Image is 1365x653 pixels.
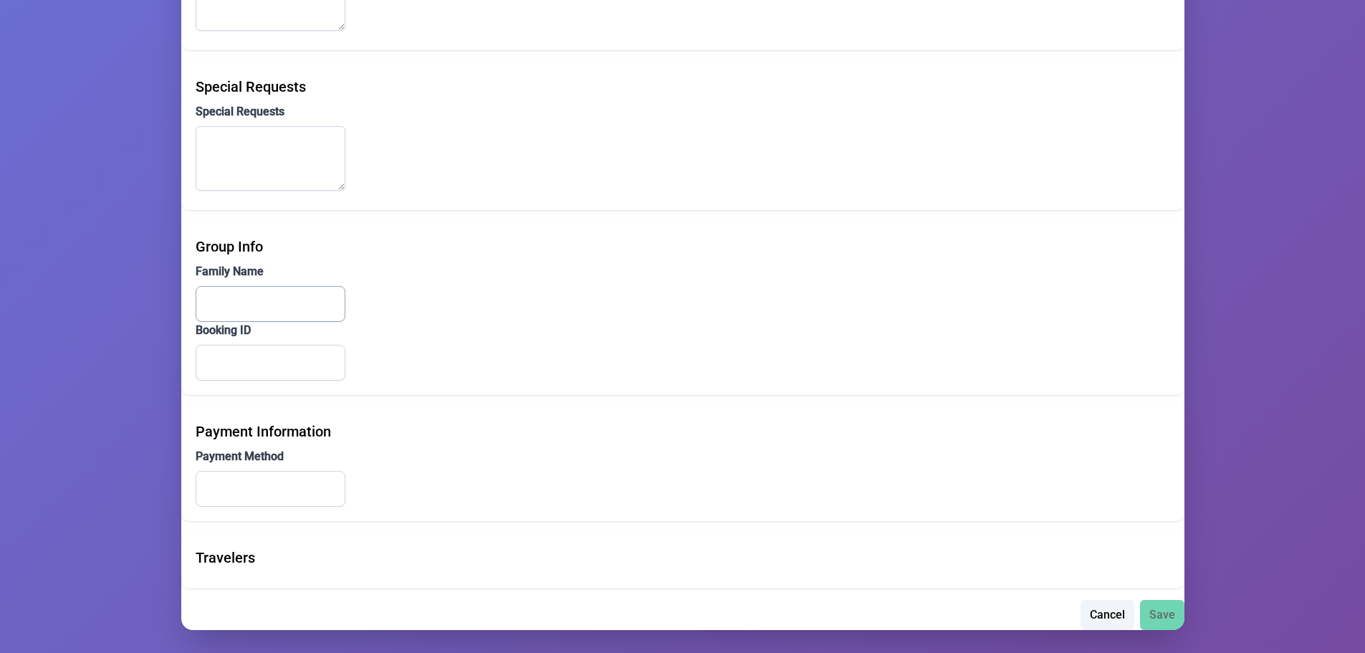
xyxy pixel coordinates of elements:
[196,236,1170,257] div: Group Info
[1081,600,1134,630] button: Cancel
[196,421,1170,442] div: Payment Information
[196,322,1170,339] label: Booking ID
[196,76,1170,97] div: Special Requests
[196,547,1170,568] div: Travelers
[1140,600,1184,630] button: Save
[196,103,1170,120] label: Special Requests
[1090,606,1125,624] span: Cancel
[1149,606,1175,624] span: Save
[196,263,1170,280] label: Family Name
[196,448,1170,465] label: Payment Method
